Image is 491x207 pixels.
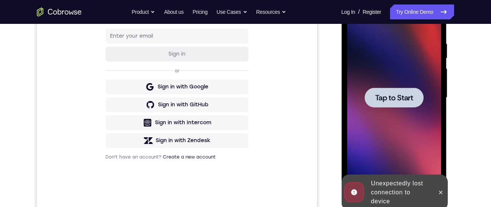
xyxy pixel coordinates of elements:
input: Enter your email [73,71,207,79]
a: Go to the home page [37,7,82,16]
a: Log In [341,4,355,19]
button: Sign in with Zendesk [69,172,212,187]
a: Try Online Demo [390,4,454,19]
button: Resources [256,4,286,19]
p: or [136,107,144,113]
a: Pricing [193,4,208,19]
button: Sign in with Google [69,118,212,133]
button: Product [132,4,155,19]
a: About us [164,4,183,19]
button: Sign in with Intercom [69,154,212,169]
a: Create a new account [126,193,179,198]
button: Sign in with GitHub [69,136,212,151]
a: Register [363,4,381,19]
div: Sign in with Intercom [118,158,174,165]
div: Sign in with Google [121,122,171,129]
h1: Sign in to your account [69,51,212,62]
span: Tap to Start [34,106,72,114]
div: Sign in with Zendesk [119,176,174,183]
button: Tap to Start [23,100,82,120]
div: Sign in with GitHub [121,140,171,147]
p: Don't have an account? [69,193,212,199]
button: Use Cases [216,4,247,19]
button: Sign in [69,85,212,100]
span: / [358,7,359,16]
